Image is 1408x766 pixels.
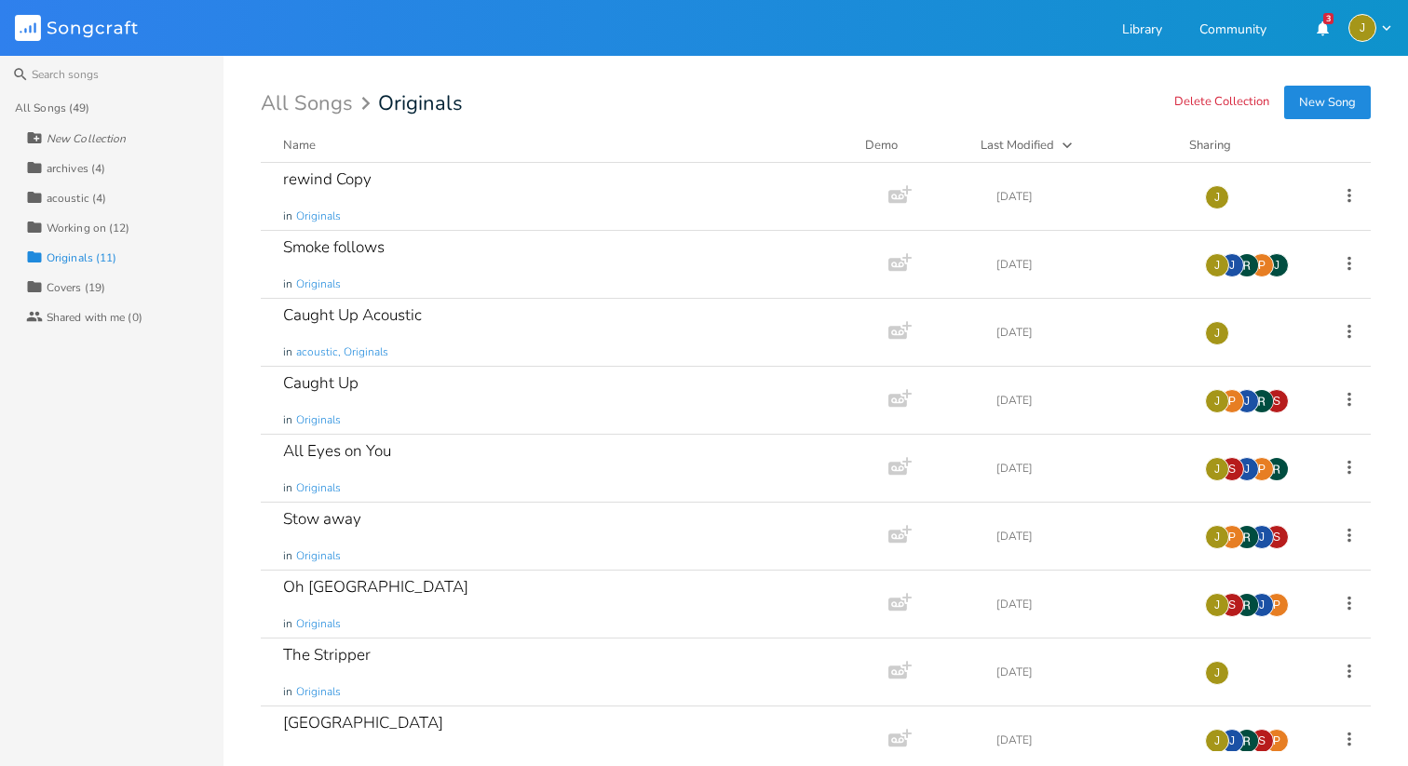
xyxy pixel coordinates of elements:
div: jessecarterrussell [1205,321,1229,345]
div: Smoke follows [283,239,385,255]
div: 3 [1323,13,1334,24]
span: Originals [296,616,341,632]
div: paulgonzalez [1220,525,1244,549]
div: jessecarterrussell [1205,525,1229,549]
span: Originals [296,480,341,496]
div: Joe Traynor [1235,389,1259,413]
img: Ryan Bukstein [1235,253,1259,277]
div: steinstein [1220,593,1244,617]
div: steinstein [1265,389,1289,413]
div: archives (4) [47,163,105,174]
div: Covers (19) [47,282,105,293]
div: [DATE] [996,531,1183,542]
button: Last Modified [981,136,1167,155]
div: Sharing [1189,136,1301,155]
div: [DATE] [996,666,1183,678]
div: [DATE] [996,598,1183,610]
div: Originals (11) [47,252,116,263]
div: [GEOGRAPHIC_DATA] [283,715,443,731]
button: 3 [1304,11,1341,45]
div: Name [283,137,316,154]
div: [DATE] [996,734,1183,746]
div: All Eyes on You [283,443,391,459]
div: jessecarterrussell [1205,661,1229,685]
div: Joe Traynor [1250,593,1274,617]
div: Joe Traynor [1220,253,1244,277]
button: New Song [1284,86,1371,119]
span: in [283,344,292,360]
span: in [283,208,292,224]
img: Ryan Bukstein [1235,593,1259,617]
button: Name [283,136,843,155]
div: steinstein [1220,457,1244,481]
div: All Songs (49) [15,102,89,114]
div: [DATE] [996,463,1183,474]
a: Community [1199,23,1266,39]
span: acoustic, Originals [296,344,388,360]
span: in [283,480,292,496]
div: jessecarterrussell [1205,389,1229,413]
div: paulgonzalez [1250,253,1274,277]
div: rewind Copy [283,171,372,187]
button: Delete Collection [1174,95,1269,111]
div: Oh [GEOGRAPHIC_DATA] [283,579,468,595]
span: in [283,412,292,428]
div: [DATE] [996,327,1183,338]
img: Ryan Bukstein [1235,525,1259,549]
div: Demo [865,136,958,155]
div: New Collection [47,133,126,144]
div: The Stripper [283,647,371,663]
div: jessecarterrussell [1205,185,1229,209]
div: [DATE] [996,191,1183,202]
div: jessecarterrussell [1205,457,1229,481]
div: paulgonzalez [1265,729,1289,753]
div: jessecarterrussell [1205,729,1229,753]
div: steinstein [1250,729,1274,753]
span: in [283,616,292,632]
span: in [283,684,292,700]
div: jessecarterrussell [1205,593,1229,617]
span: Originals [296,276,341,292]
div: jessecarterrussell [1205,253,1229,277]
div: paulgonzalez [1265,593,1289,617]
span: Originals [378,93,463,114]
div: Joe Traynor [1250,525,1274,549]
span: in [283,276,292,292]
div: Stow away [283,511,361,527]
span: Originals [296,684,341,700]
div: Joe Traynor [1220,729,1244,753]
span: in [283,548,292,564]
img: Ryan Bukstein [1250,389,1274,413]
span: Originals [296,548,341,564]
button: J [1348,14,1393,42]
div: jessecarterrussell [1348,14,1376,42]
div: Last Modified [981,137,1054,154]
div: Caught Up Acoustic [283,307,422,323]
div: [DATE] [996,259,1183,270]
div: steinstein [1265,525,1289,549]
div: Working on (12) [47,222,130,234]
div: paulgonzalez [1250,457,1274,481]
img: Ryan Bukstein [1235,729,1259,753]
div: acoustic (4) [47,193,106,204]
a: Library [1122,23,1162,39]
div: Shared with me (0) [47,312,142,323]
div: [DATE] [996,395,1183,406]
div: Joe Traynor [1235,457,1259,481]
img: Ryan Bukstein [1265,457,1289,481]
div: All Songs [261,95,376,113]
div: paulgonzalez [1220,389,1244,413]
div: Caught Up [283,375,359,391]
div: jesse [1265,253,1289,277]
span: Originals [296,412,341,428]
span: Originals [296,208,341,224]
